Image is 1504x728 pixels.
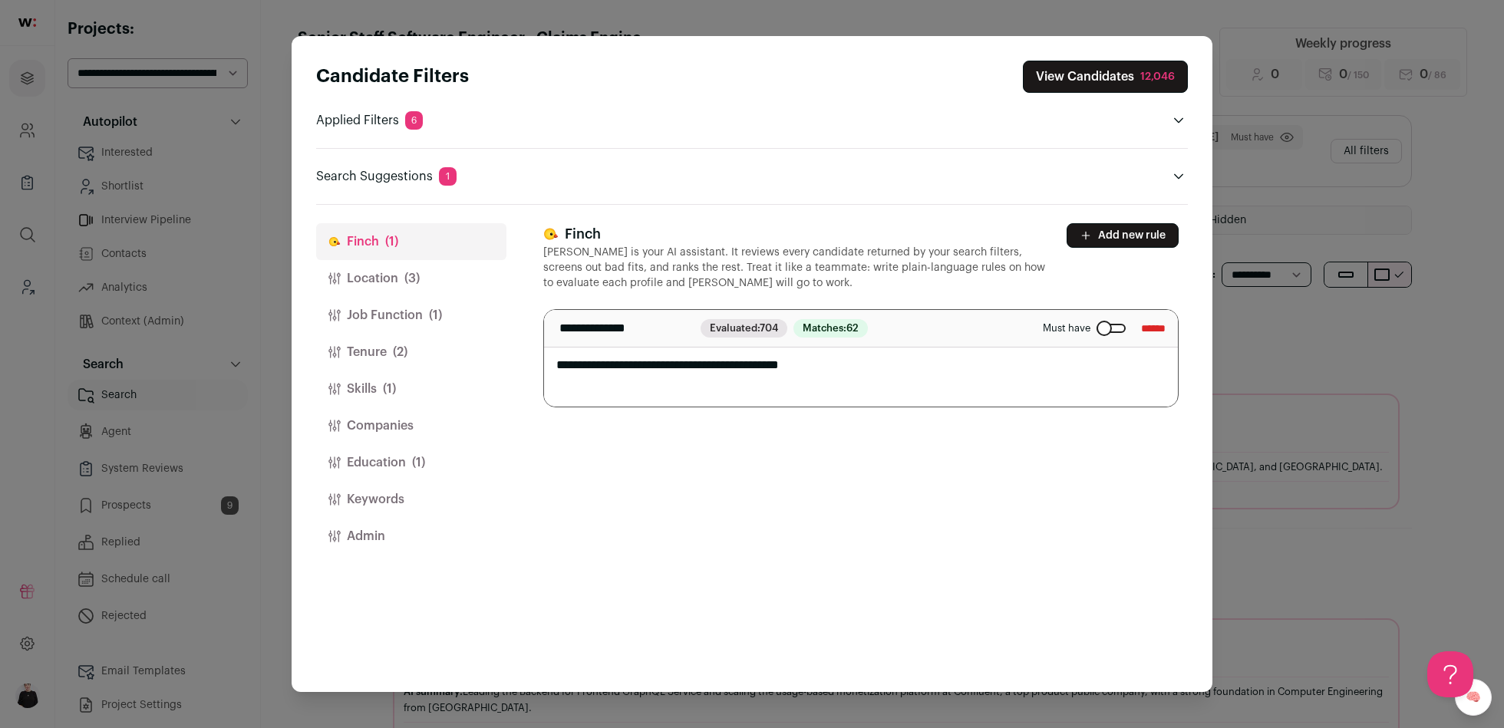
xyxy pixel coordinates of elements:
span: (1) [429,306,442,324]
p: Search Suggestions [316,167,457,186]
button: Tenure(2) [316,334,506,371]
span: (1) [383,380,396,398]
a: 🧠 [1455,679,1492,716]
button: Admin [316,518,506,555]
strong: Candidate Filters [316,68,469,86]
button: Job Function(1) [316,297,506,334]
span: (1) [412,453,425,472]
iframe: Help Scout Beacon - Open [1427,651,1473,697]
span: Must have [1043,322,1090,334]
button: Location(3) [316,260,506,297]
span: (1) [385,232,398,251]
button: Skills(1) [316,371,506,407]
span: (3) [404,269,420,288]
div: 12,046 [1140,69,1175,84]
button: Finch(1) [316,223,506,260]
span: 704 [760,323,778,333]
button: Open applied filters [1169,111,1188,130]
span: Evaluated: [701,319,787,338]
p: Applied Filters [316,111,423,130]
span: 6 [405,111,423,130]
span: 1 [439,167,457,186]
span: Matches: [793,319,868,338]
button: Close search preferences [1023,61,1188,93]
button: Keywords [316,481,506,518]
button: Companies [316,407,506,444]
span: 62 [846,323,859,333]
span: (2) [393,343,407,361]
h3: Finch [543,223,1048,245]
button: Add new rule [1067,223,1179,248]
p: [PERSON_NAME] is your AI assistant. It reviews every candidate returned by your search filters, s... [543,245,1048,291]
button: Education(1) [316,444,506,481]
